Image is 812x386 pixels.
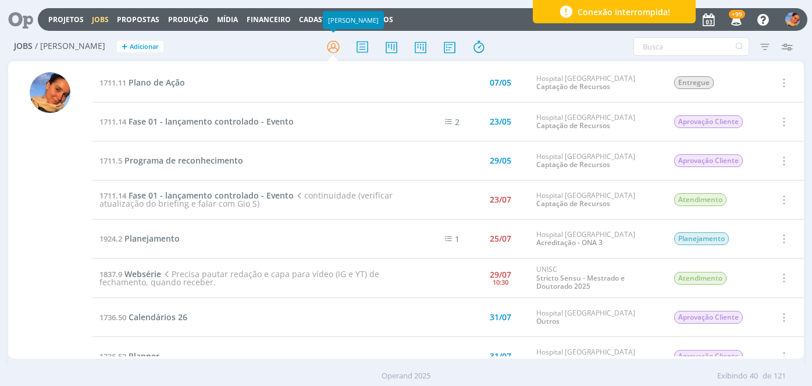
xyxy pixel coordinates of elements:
[493,279,508,285] div: 10:30
[674,311,743,324] span: Aprovação Cliente
[124,155,243,166] span: Programa de reconhecimento
[490,118,511,126] div: 23/05
[536,309,656,326] div: Hospital [GEOGRAPHIC_DATA]
[536,75,656,91] div: Hospital [GEOGRAPHIC_DATA]
[729,10,745,19] span: +99
[99,268,161,279] a: 1837.9Websérie
[785,12,800,27] img: L
[99,77,185,88] a: 1711.11Plano de Ação
[536,121,610,130] a: Captação de Recursos
[323,11,384,29] div: [PERSON_NAME]
[674,232,729,245] span: Planejamento
[247,15,291,24] a: Financeiro
[99,311,187,323] a: 1736.50Calendários 26
[217,15,238,24] a: Mídia
[99,190,393,209] span: continuidade (verificar atualização do briefing e falar com Gio S)
[536,192,656,208] div: Hospital [GEOGRAPHIC_DATA]
[99,233,180,244] a: 1924.2Planejamento
[99,233,122,244] span: 1924.2
[113,15,163,24] button: Propostas
[14,41,33,51] span: Jobs
[763,370,771,382] span: de
[213,15,241,24] button: Mídia
[490,196,511,204] div: 23/07
[124,233,180,244] span: Planejamento
[536,82,610,91] a: Captação de Recursos
[99,190,294,201] a: 1711.14Fase 01 - lançamento controlado - Evento
[124,268,161,279] span: Websérie
[536,265,656,291] div: UNISC
[536,238,603,247] a: Acreditação - ONA 3
[117,15,159,24] span: Propostas
[674,272,726,285] span: Atendimento
[99,77,126,88] span: 1711.11
[536,231,656,247] div: Hospital [GEOGRAPHIC_DATA]
[129,190,294,201] span: Fase 01 - lançamento controlado - Evento
[774,370,786,382] span: 121
[674,76,714,89] span: Entregue
[490,352,511,360] div: 31/07
[674,115,743,128] span: Aprovação Cliente
[30,72,70,113] img: L
[490,271,511,279] div: 29/07
[536,348,656,365] div: Hospital [GEOGRAPHIC_DATA]
[785,9,800,30] button: L
[122,41,127,53] span: +
[536,114,656,130] div: Hospital [GEOGRAPHIC_DATA]
[168,15,209,24] a: Produção
[536,160,610,169] a: Captação de Recursos
[243,15,294,24] button: Financeiro
[724,9,747,30] button: +99
[88,15,112,24] button: Jobs
[129,116,294,127] span: Fase 01 - lançamento controlado - Evento
[717,370,747,382] span: Exibindo
[536,153,656,169] div: Hospital [GEOGRAPHIC_DATA]
[536,199,610,208] a: Captação de Recursos
[48,15,84,24] a: Projetos
[117,41,163,53] button: +Adicionar
[578,6,670,18] span: Conexão interrompida!
[490,235,511,243] div: 25/07
[99,116,126,127] span: 1711.14
[45,15,87,24] button: Projetos
[129,77,185,88] span: Plano de Ação
[490,157,511,165] div: 29/05
[35,41,105,51] span: / [PERSON_NAME]
[92,15,109,24] a: Jobs
[536,355,560,365] a: Outros
[299,15,341,24] span: Cadastros
[674,193,726,206] span: Atendimento
[633,37,749,56] input: Busca
[536,273,625,291] a: Stricto Sensu - Mestrado e Doutorado 2025
[674,350,743,363] span: Aprovação Cliente
[99,312,126,323] span: 1736.50
[99,350,159,362] a: 1736.53Planner
[750,370,758,382] span: 40
[99,351,126,362] span: 1736.53
[99,190,126,201] span: 1711.14
[130,43,159,51] span: Adicionar
[99,116,294,127] a: 1711.14Fase 01 - lançamento controlado - Evento
[490,79,511,87] div: 07/05
[129,311,187,323] span: Calendários 26
[295,15,344,24] button: Cadastros
[99,155,243,166] a: 1711.5Programa de reconhecimento
[674,154,743,167] span: Aprovação Cliente
[129,350,159,362] span: Planner
[99,155,122,166] span: 1711.5
[99,268,379,288] span: Precisa pautar redação e capa para vídeo (IG e YT) de fechamento, quando receber.
[490,313,511,321] div: 31/07
[455,116,460,128] span: 2
[165,15,212,24] button: Produção
[455,233,460,245] span: 1
[99,269,122,279] span: 1837.9
[536,316,560,326] a: Outros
